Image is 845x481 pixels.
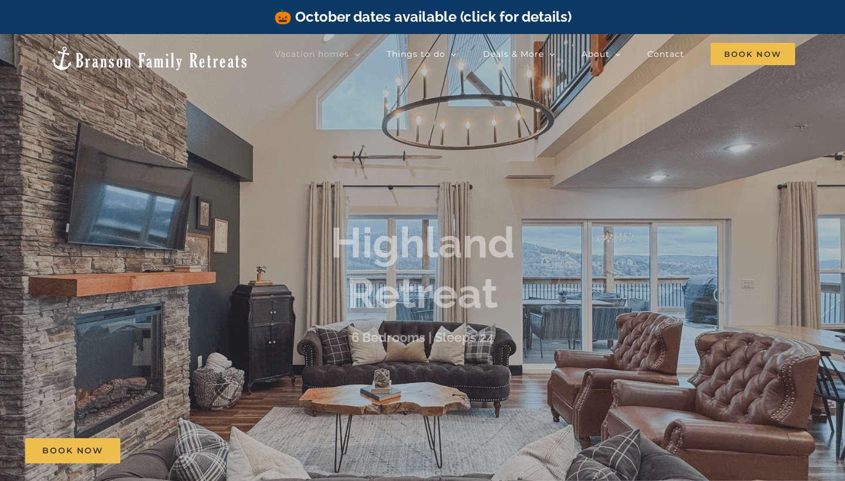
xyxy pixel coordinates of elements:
[42,446,103,456] span: Book Now
[387,50,445,58] span: Things to do
[647,50,684,58] span: Contact
[582,50,610,58] span: About
[275,42,360,66] a: Vacation homes
[483,50,544,58] span: Deals & More
[275,42,795,66] nav: Main Menu
[647,42,684,66] a: Contact
[25,438,120,463] a: Book Now
[711,43,795,65] span: Book Now
[387,42,457,66] a: Things to do
[275,50,349,58] span: Vacation homes
[330,218,515,318] b: Highland Retreat
[582,42,621,66] a: About
[483,42,555,66] a: Deals & More
[274,8,572,25] a: 🎃 October dates available (click for details)
[50,45,249,72] img: Branson Family Retreats Logo
[351,330,494,345] h3: 6 Bedrooms | Sleeps 24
